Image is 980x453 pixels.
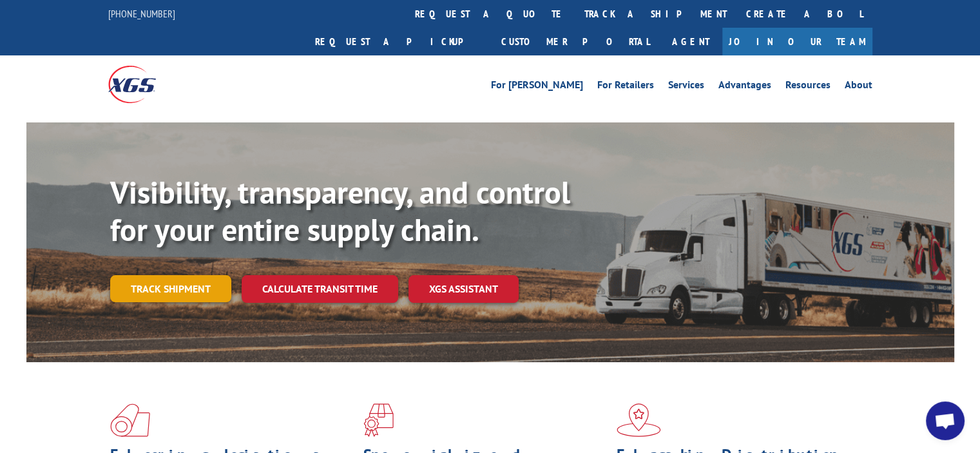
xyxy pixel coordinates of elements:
[110,275,231,302] a: Track shipment
[108,7,175,20] a: [PHONE_NUMBER]
[491,80,583,94] a: For [PERSON_NAME]
[110,172,570,249] b: Visibility, transparency, and control for your entire supply chain.
[408,275,519,303] a: XGS ASSISTANT
[242,275,398,303] a: Calculate transit time
[110,403,150,437] img: xgs-icon-total-supply-chain-intelligence-red
[722,28,872,55] a: Join Our Team
[785,80,831,94] a: Resources
[668,80,704,94] a: Services
[597,80,654,94] a: For Retailers
[718,80,771,94] a: Advantages
[305,28,492,55] a: Request a pickup
[617,403,661,437] img: xgs-icon-flagship-distribution-model-red
[492,28,659,55] a: Customer Portal
[845,80,872,94] a: About
[926,401,965,440] a: Open chat
[659,28,722,55] a: Agent
[363,403,394,437] img: xgs-icon-focused-on-flooring-red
